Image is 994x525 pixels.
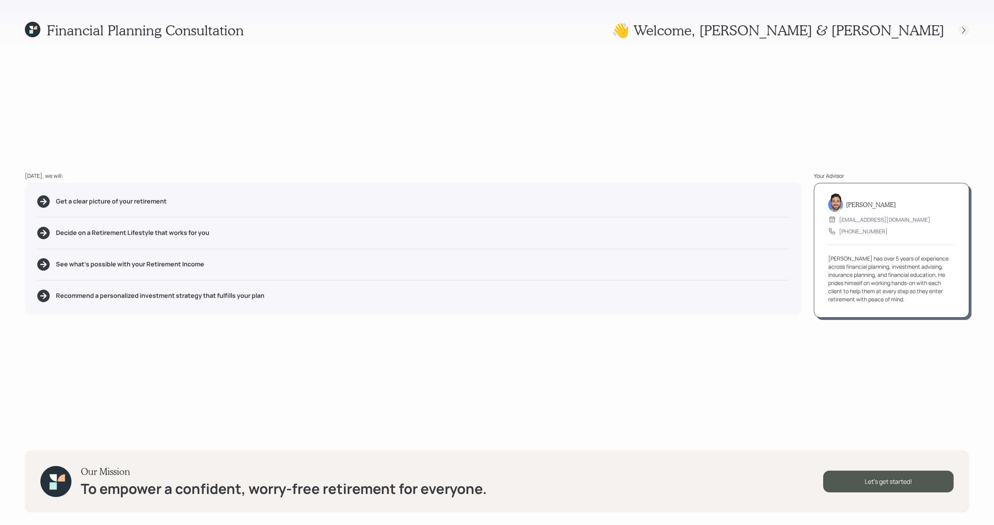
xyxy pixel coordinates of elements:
h5: Get a clear picture of your retirement [56,198,167,205]
div: [PHONE_NUMBER] [839,227,888,235]
div: Your Advisor [814,172,969,180]
h5: Recommend a personalized investment strategy that fulfills your plan [56,292,264,299]
h5: See what's possible with your Retirement Income [56,261,204,268]
h1: To empower a confident, worry-free retirement for everyone. [81,480,487,497]
h1: 👋 Welcome , [PERSON_NAME] & [PERSON_NAME] [612,22,944,38]
img: michael-russo-headshot.png [828,193,843,212]
div: [EMAIL_ADDRESS][DOMAIN_NAME] [839,216,930,224]
div: [DATE], we will: [25,172,801,180]
h5: Decide on a Retirement Lifestyle that works for you [56,229,209,236]
div: Let's get started! [823,471,954,492]
h5: [PERSON_NAME] [846,201,896,208]
div: [PERSON_NAME] has over 5 years of experience across financial planning, investment advising, insu... [828,254,955,303]
h1: Financial Planning Consultation [47,22,244,38]
h3: Our Mission [81,466,487,477]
